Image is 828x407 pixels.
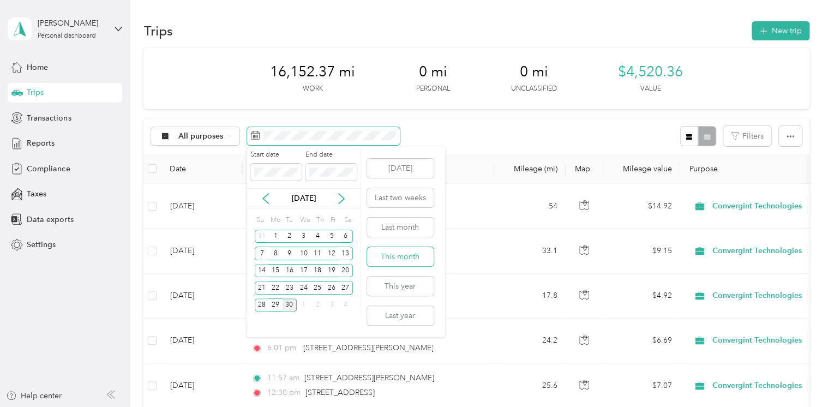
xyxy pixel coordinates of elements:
[267,342,298,354] span: 6:01 pm
[270,63,355,81] span: 16,152.37 mi
[339,247,353,260] div: 13
[314,212,325,228] div: Th
[325,230,339,243] div: 5
[6,390,62,402] button: Help center
[268,212,280,228] div: Mo
[604,274,680,319] td: $4.92
[712,290,812,302] span: Convergint Technologies
[723,126,771,146] button: Filters
[304,373,434,382] span: [STREET_ADDRESS][PERSON_NAME]
[367,247,434,266] button: This month
[640,84,661,94] p: Value
[325,247,339,260] div: 12
[339,298,353,312] div: 4
[494,319,566,363] td: 24.2
[268,230,283,243] div: 1
[243,154,494,184] th: Locations
[161,229,243,273] td: [DATE]
[283,281,297,295] div: 23
[268,247,283,260] div: 8
[281,193,327,204] p: [DATE]
[297,281,311,295] div: 24
[255,264,269,278] div: 14
[328,212,339,228] div: Fr
[303,328,373,338] span: [STREET_ADDRESS]
[143,25,172,37] h1: Trips
[283,264,297,278] div: 16
[604,184,680,229] td: $14.92
[604,319,680,363] td: $6.69
[343,212,353,228] div: Sa
[297,264,311,278] div: 17
[283,298,297,312] div: 30
[712,380,812,392] span: Convergint Technologies
[38,17,106,29] div: [PERSON_NAME]
[310,264,325,278] div: 18
[161,154,243,184] th: Date
[367,218,434,237] button: Last month
[325,281,339,295] div: 26
[283,230,297,243] div: 2
[283,247,297,260] div: 9
[178,133,224,140] span: All purposes
[297,247,311,260] div: 10
[310,298,325,312] div: 2
[38,33,96,39] div: Personal dashboard
[416,84,450,94] p: Personal
[161,184,243,229] td: [DATE]
[255,298,269,312] div: 28
[284,212,295,228] div: Tu
[520,63,548,81] span: 0 mi
[310,281,325,295] div: 25
[297,230,311,243] div: 3
[339,264,353,278] div: 20
[712,334,812,346] span: Convergint Technologies
[303,343,433,352] span: [STREET_ADDRESS][PERSON_NAME]
[712,245,812,257] span: Convergint Technologies
[27,163,70,175] span: Compliance
[161,319,243,363] td: [DATE]
[339,230,353,243] div: 6
[494,184,566,229] td: 54
[27,87,44,98] span: Trips
[712,200,812,212] span: Convergint Technologies
[767,346,828,407] iframe: Everlance-gr Chat Button Frame
[27,188,46,200] span: Taxes
[367,188,434,207] button: Last two weeks
[305,388,375,397] span: [STREET_ADDRESS]
[267,387,301,399] span: 12:30 pm
[161,274,243,319] td: [DATE]
[298,212,311,228] div: We
[27,112,71,124] span: Transactions
[494,229,566,273] td: 33.1
[325,298,339,312] div: 3
[302,84,322,94] p: Work
[367,159,434,178] button: [DATE]
[255,230,269,243] div: 31
[494,274,566,319] td: 17.8
[27,137,55,149] span: Reports
[339,281,353,295] div: 27
[566,154,604,184] th: Map
[494,154,566,184] th: Mileage (mi)
[255,212,265,228] div: Su
[367,306,434,325] button: Last year
[367,277,434,296] button: This year
[618,63,683,81] span: $4,520.36
[268,298,283,312] div: 29
[511,84,557,94] p: Unclassified
[268,281,283,295] div: 22
[305,150,357,160] label: End date
[310,230,325,243] div: 4
[27,214,73,225] span: Data exports
[27,239,56,250] span: Settings
[604,229,680,273] td: $9.15
[268,264,283,278] div: 15
[297,298,311,312] div: 1
[267,372,299,384] span: 11:57 am
[250,150,302,160] label: Start date
[752,21,809,40] button: New trip
[419,63,447,81] span: 0 mi
[27,62,48,73] span: Home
